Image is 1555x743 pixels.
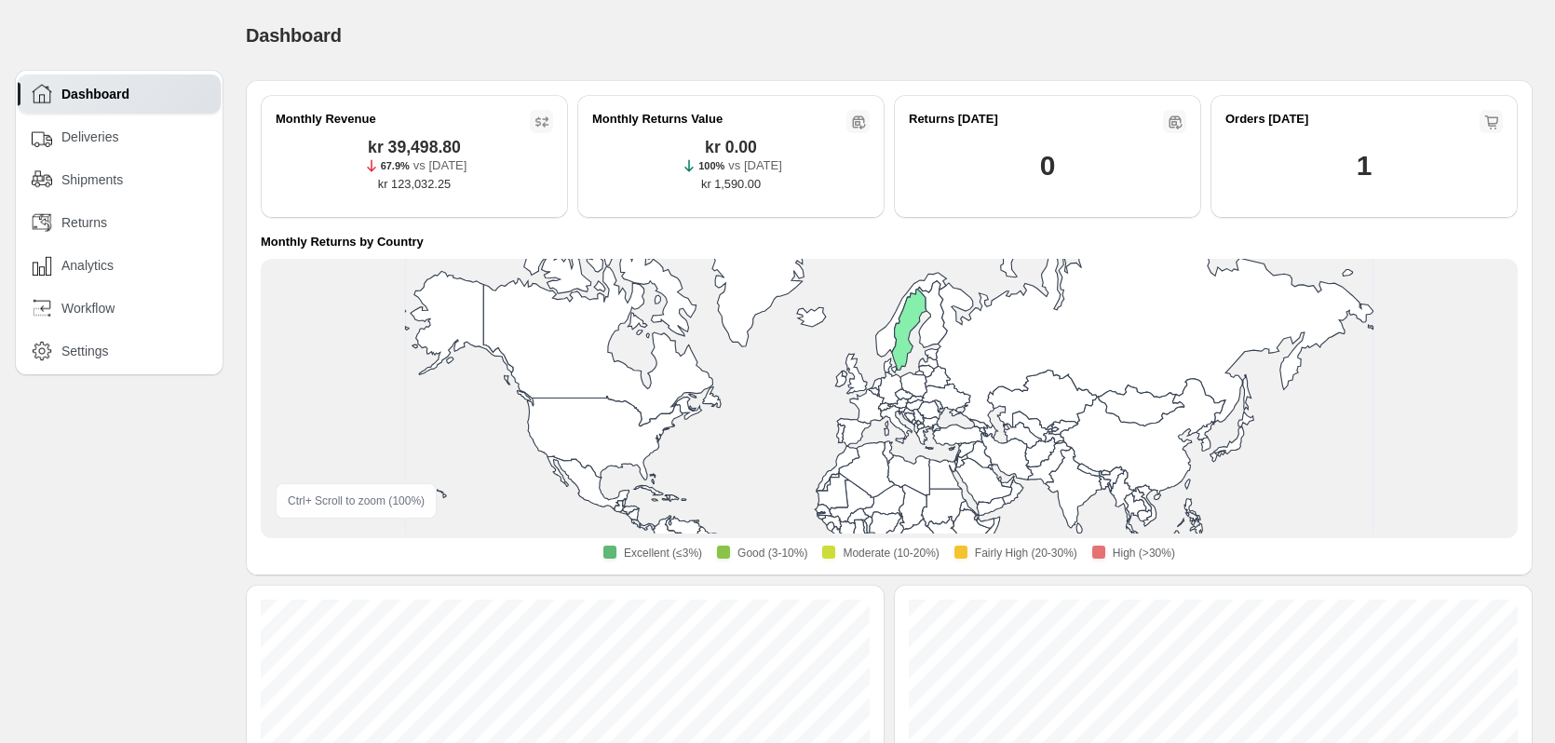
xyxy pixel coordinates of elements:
span: 100% [698,160,724,171]
span: High (>30%) [1113,546,1175,561]
h2: Monthly Returns Value [592,110,723,128]
h1: 1 [1357,147,1372,184]
h2: Orders [DATE] [1225,110,1308,128]
p: vs [DATE] [728,156,782,175]
span: Dashboard [246,25,342,46]
span: Deliveries [61,128,118,146]
span: Good (3-10%) [737,546,807,561]
p: vs [DATE] [413,156,467,175]
span: Analytics [61,256,114,275]
span: Workflow [61,299,115,317]
div: Ctrl + Scroll to zoom ( 100 %) [276,483,437,519]
span: Returns [61,213,107,232]
h1: 0 [1040,147,1055,184]
h2: Returns [DATE] [909,110,998,128]
span: Dashboard [61,85,129,103]
span: Excellent (≤3%) [624,546,702,561]
span: kr 39,498.80 [368,138,461,156]
span: Settings [61,342,109,360]
h4: Monthly Returns by Country [261,233,424,251]
span: Moderate (10-20%) [843,546,939,561]
span: kr 1,590.00 [701,175,761,194]
span: kr 0.00 [705,138,757,156]
span: Shipments [61,170,123,189]
span: Fairly High (20-30%) [975,546,1077,561]
span: 67.9% [381,160,410,171]
h2: Monthly Revenue [276,110,376,128]
span: kr 123,032.25 [378,175,451,194]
